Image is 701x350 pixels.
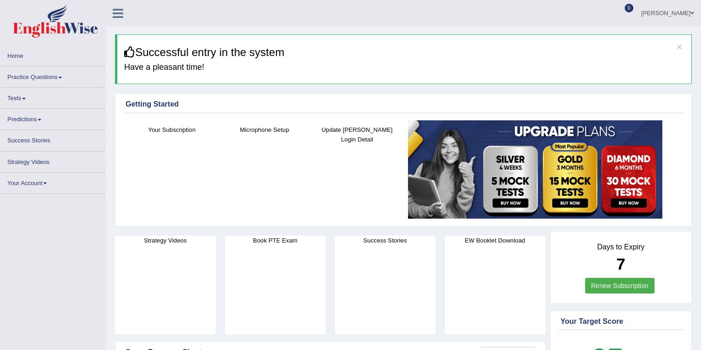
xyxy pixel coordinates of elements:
[561,316,682,327] div: Your Target Score
[677,42,682,51] button: ×
[445,236,546,245] h4: EW Booklet Download
[126,99,681,110] div: Getting Started
[0,130,105,148] a: Success Stories
[115,236,216,245] h4: Strategy Videos
[130,125,213,135] h4: Your Subscription
[0,45,105,63] a: Home
[0,67,105,85] a: Practice Questions
[0,152,105,169] a: Strategy Videos
[0,88,105,106] a: Tests
[585,278,655,294] a: Renew Subscription
[223,125,306,135] h4: Microphone Setup
[124,46,684,58] h3: Successful entry in the system
[616,255,625,273] b: 7
[316,125,399,144] h4: Update [PERSON_NAME] Login Detail
[225,236,326,245] h4: Book PTE Exam
[335,236,436,245] h4: Success Stories
[408,120,662,219] img: small5.jpg
[0,173,105,191] a: Your Account
[561,243,682,251] h4: Days to Expiry
[0,109,105,127] a: Predictions
[625,4,634,12] span: 0
[124,63,684,72] h4: Have a pleasant time!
